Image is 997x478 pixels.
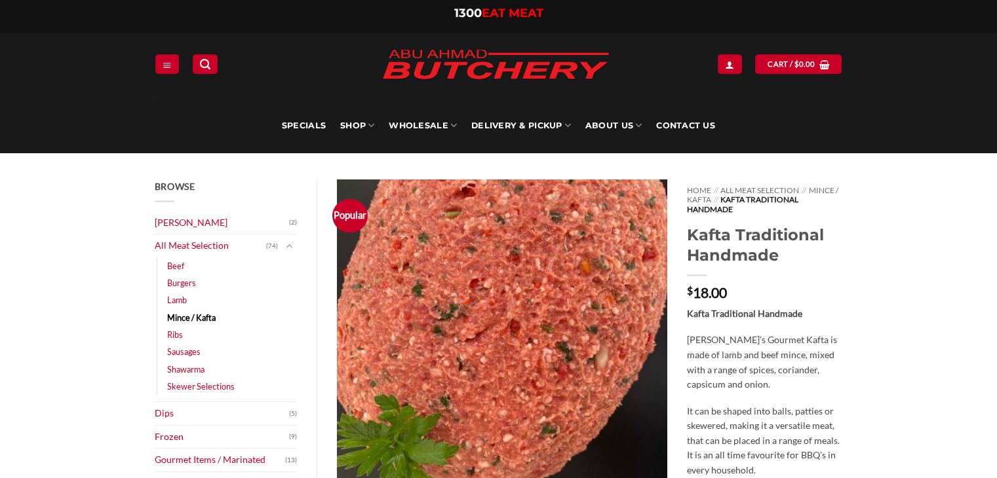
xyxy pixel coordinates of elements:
[167,291,187,308] a: Lamb
[687,285,693,296] span: $
[714,194,718,204] span: //
[687,185,711,195] a: Home
[167,326,183,343] a: Ribs
[167,378,235,395] a: Skewer Selections
[768,58,815,70] span: Cart /
[794,58,799,70] span: $
[720,185,799,195] a: All Meat Selection
[340,98,374,153] a: SHOP
[167,309,216,326] a: Mince / Kafta
[167,257,184,274] a: Beef
[167,361,205,378] a: Shawarma
[687,404,842,478] p: It can be shaped into balls, patties or skewered, making it a versatile meat, that can be placed ...
[714,185,718,195] span: //
[155,211,290,234] a: [PERSON_NAME]
[718,54,741,73] a: Login
[266,236,278,256] span: (74)
[289,213,297,232] span: (2)
[687,284,727,301] bdi: 18.00
[155,181,195,192] span: Browse
[482,6,543,20] span: EAT MEAT
[585,98,642,153] a: About Us
[755,54,842,73] a: View cart
[167,274,196,291] a: Burgers
[794,60,815,68] bdi: 0.00
[687,225,842,265] h1: Kafta Traditional Handmade
[155,449,286,471] a: Gourmet Items / Marinated
[193,54,218,73] a: Search
[289,404,297,424] span: (5)
[155,54,179,73] a: Menu
[687,185,838,204] a: Mince / Kafta
[282,98,326,153] a: Specials
[167,343,201,360] a: Sausages
[155,426,290,449] a: Frozen
[289,427,297,447] span: (9)
[454,6,482,20] span: 1300
[285,450,297,470] span: (13)
[454,6,543,20] a: 1300EAT MEAT
[687,308,802,319] strong: Kafta Traditional Handmade
[471,98,571,153] a: Delivery & Pickup
[687,333,842,392] p: [PERSON_NAME]’s Gourmet Kafta is made of lamb and beef mince, mixed with a range of spices, coria...
[281,239,297,253] button: Toggle
[155,402,290,425] a: Dips
[389,98,457,153] a: Wholesale
[371,41,620,90] img: Abu Ahmad Butchery
[802,185,806,195] span: //
[155,234,267,257] a: All Meat Selection
[656,98,715,153] a: Contact Us
[687,194,798,213] span: Kafta Traditional Handmade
